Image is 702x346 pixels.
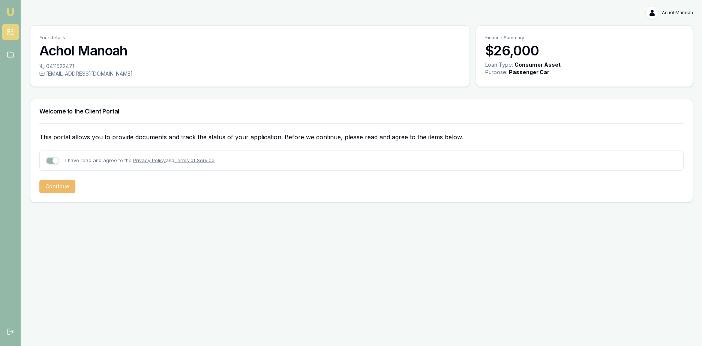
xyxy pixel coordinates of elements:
[514,61,561,69] div: Consumer Asset
[65,157,216,164] p: I have read and agree to the and .
[485,69,507,76] div: Purpose:
[39,133,684,142] p: This portal allows you to provide documents and track the status of your application. Before we c...
[39,108,684,114] h3: Welcome to the Client Portal
[662,10,693,16] span: Achol Manoah
[133,158,166,163] a: Privacy Policy
[39,180,75,193] button: Continue
[509,69,549,76] div: Passenger Car
[174,158,214,163] a: Terms of Service
[46,63,74,70] span: 0411522471
[6,7,15,16] img: emu-icon-u.png
[39,43,460,58] h3: Achol Manoah
[39,35,460,41] p: Your details
[485,61,513,69] div: Loan Type:
[485,43,684,58] h3: $26,000
[46,70,133,78] span: [EMAIL_ADDRESS][DOMAIN_NAME]
[485,35,684,41] p: Finance Summary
